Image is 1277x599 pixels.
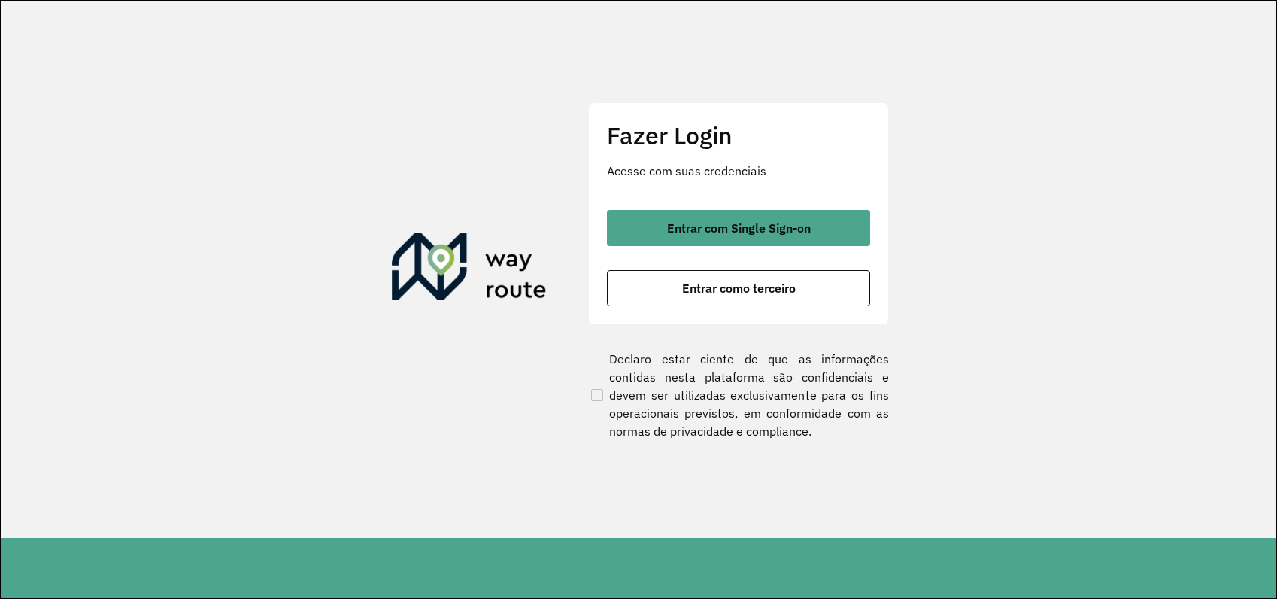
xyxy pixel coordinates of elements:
[607,162,870,180] p: Acesse com suas credenciais
[607,121,870,150] h2: Fazer Login
[667,222,811,234] span: Entrar com Single Sign-on
[588,350,889,440] label: Declaro estar ciente de que as informações contidas nesta plataforma são confidenciais e devem se...
[682,282,796,294] span: Entrar como terceiro
[607,270,870,306] button: button
[392,233,547,306] img: Roteirizador AmbevTech
[607,210,870,246] button: button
